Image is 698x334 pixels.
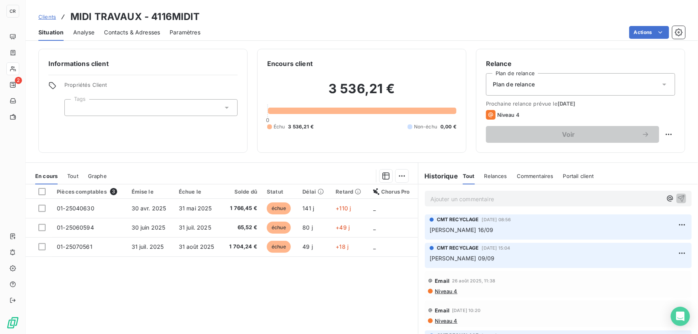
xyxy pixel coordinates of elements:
span: 01-25040630 [57,205,94,212]
span: Relances [484,173,507,179]
span: _ [373,205,376,212]
span: Analyse [73,28,94,36]
button: Voir [486,126,659,143]
span: Contacts & Adresses [104,28,160,36]
h6: Relance [486,59,675,68]
span: échue [267,202,291,214]
span: _ [373,224,376,231]
span: [PERSON_NAME] 16/09 [430,226,494,233]
span: 0 [266,117,269,123]
span: +110 j [336,205,351,212]
span: Tout [463,173,475,179]
span: 3 536,21 € [288,123,314,130]
span: Situation [38,28,64,36]
span: 31 juil. 2025 [179,224,211,231]
span: 1 766,45 € [227,204,257,212]
span: Propriétés Client [64,82,238,93]
span: Plan de relance [493,80,535,88]
div: Chorus Pro [373,188,413,195]
span: Échu [274,123,285,130]
span: 30 juin 2025 [132,224,166,231]
a: Clients [38,13,56,21]
h6: Historique [418,171,458,181]
span: Portail client [563,173,594,179]
span: échue [267,241,291,253]
span: 1 704,24 € [227,243,257,251]
span: 65,52 € [227,224,257,232]
span: Prochaine relance prévue le [486,100,675,107]
div: Solde dû [227,188,257,195]
span: Non-échu [414,123,437,130]
span: +49 j [336,224,350,231]
h3: MIDI TRAVAUX - 4116MIDIT [70,10,200,24]
span: Tout [67,173,78,179]
input: Ajouter une valeur [71,104,78,111]
span: En cours [35,173,58,179]
span: [DATE] [558,100,576,107]
h2: 3 536,21 € [267,81,456,105]
span: échue [267,222,291,234]
div: Échue le [179,188,217,195]
span: 01-25060594 [57,224,94,231]
span: 3 [110,188,117,195]
div: Émise le [132,188,169,195]
span: 01-25070561 [57,243,92,250]
span: 141 j [302,205,314,212]
span: 26 août 2025, 11:38 [452,278,495,283]
div: Pièces comptables [57,188,122,195]
div: CR [6,5,19,18]
div: Retard [336,188,364,195]
span: Niveau 4 [434,288,458,294]
span: [DATE] 10:20 [452,308,480,313]
span: +18 j [336,243,348,250]
span: Email [435,278,450,284]
span: [PERSON_NAME] 09/09 [430,255,495,262]
span: Voir [496,131,642,138]
span: 80 j [302,224,313,231]
span: 31 août 2025 [179,243,214,250]
div: Open Intercom Messenger [671,307,690,326]
button: Actions [629,26,669,39]
span: Email [435,307,450,314]
span: Niveau 4 [434,318,458,324]
span: Commentaires [517,173,554,179]
span: CMT RECYCLAGE [437,244,479,252]
span: 31 juil. 2025 [132,243,164,250]
h6: Encours client [267,59,313,68]
span: [DATE] 15:04 [482,246,510,250]
span: Graphe [88,173,107,179]
span: [DATE] 08:56 [482,217,511,222]
span: 2 [15,77,22,84]
span: 0,00 € [440,123,456,130]
div: Délai [302,188,326,195]
span: 30 avr. 2025 [132,205,166,212]
span: Clients [38,14,56,20]
h6: Informations client [48,59,238,68]
span: CMT RECYCLAGE [437,216,479,223]
span: Paramètres [170,28,200,36]
span: 49 j [302,243,313,250]
span: _ [373,243,376,250]
span: 31 mai 2025 [179,205,212,212]
span: Niveau 4 [497,112,520,118]
div: Statut [267,188,293,195]
img: Logo LeanPay [6,316,19,329]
